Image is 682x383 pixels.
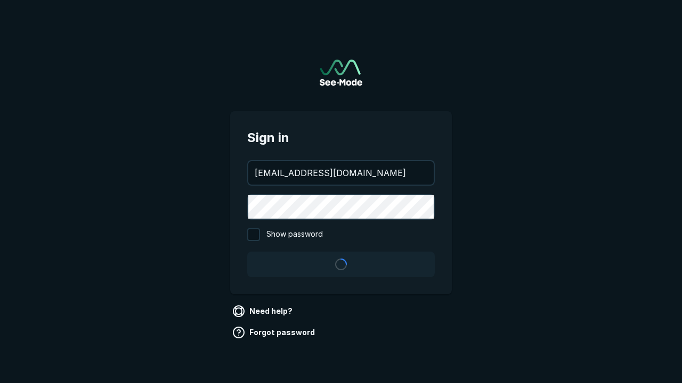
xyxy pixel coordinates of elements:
img: See-Mode Logo [320,60,362,86]
span: Sign in [247,128,435,147]
a: Forgot password [230,324,319,341]
a: Go to sign in [320,60,362,86]
input: your@email.com [248,161,434,185]
span: Show password [266,228,323,241]
a: Need help? [230,303,297,320]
